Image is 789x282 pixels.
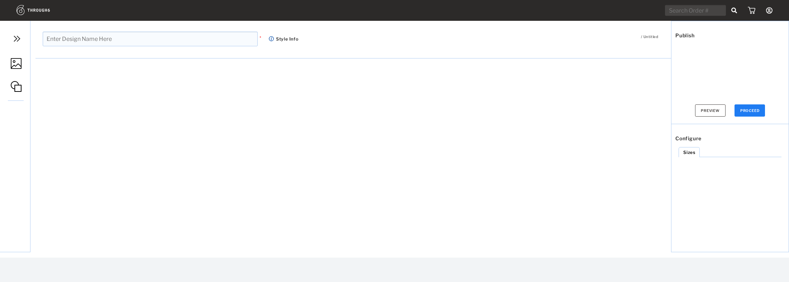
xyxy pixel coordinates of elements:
[671,131,774,145] span: Configure
[11,33,22,44] img: DoubleChevronRight.png
[748,7,755,14] img: icon_cart.dab5cea1.svg
[11,81,22,92] img: AddShape.svg
[43,32,258,46] input: Enter Design Name Here
[683,150,695,155] div: Sizes
[735,104,765,117] button: PROCEED
[671,28,774,42] span: Publish
[16,5,66,15] img: logo.1c10ca64.svg
[268,36,274,42] img: icon_button_info.cb0b00cd.svg
[695,104,726,117] button: Preview
[665,5,726,16] input: Search Order #
[11,58,22,69] img: AddImage.svg
[276,36,298,42] span: Style Info
[641,34,658,39] label: / Untitled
